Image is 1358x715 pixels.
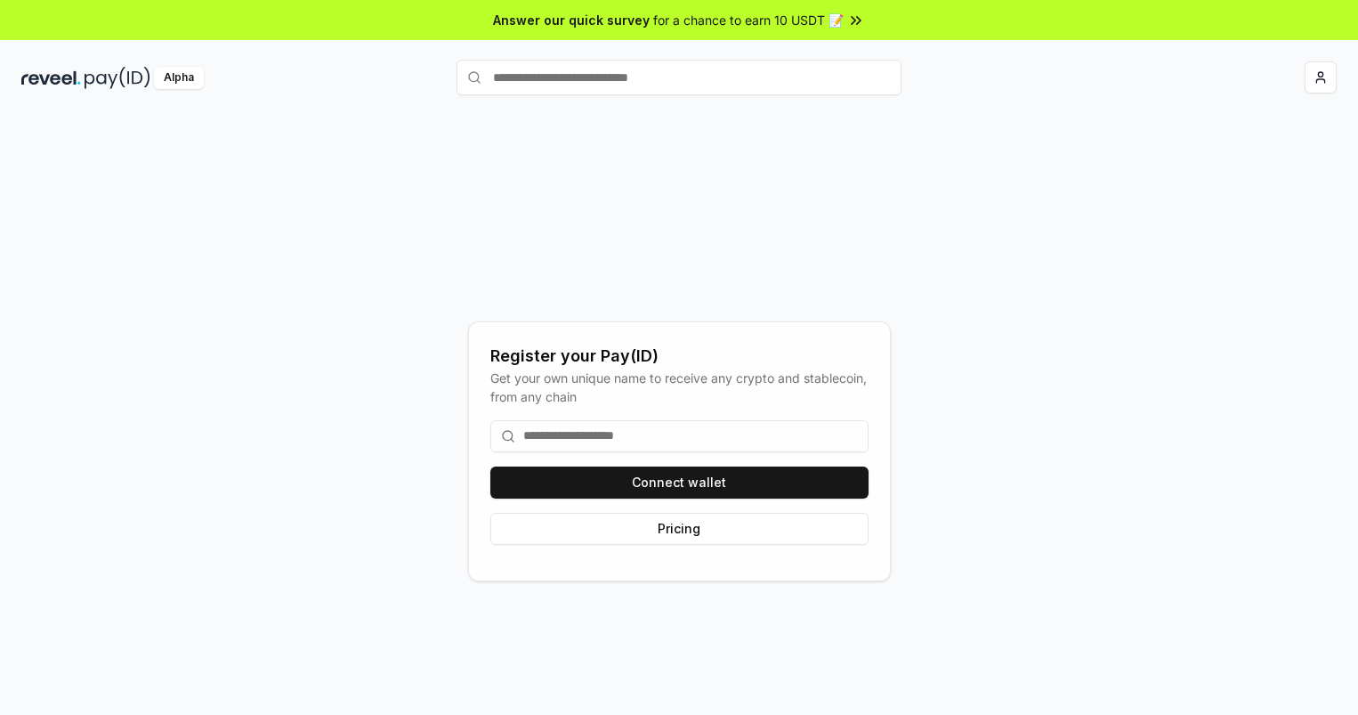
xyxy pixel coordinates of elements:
button: Pricing [490,513,869,545]
span: for a chance to earn 10 USDT 📝 [653,11,844,29]
button: Connect wallet [490,467,869,499]
img: pay_id [85,67,150,89]
div: Alpha [154,67,204,89]
div: Register your Pay(ID) [490,344,869,369]
img: reveel_dark [21,67,81,89]
div: Get your own unique name to receive any crypto and stablecoin, from any chain [490,369,869,406]
span: Answer our quick survey [493,11,650,29]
